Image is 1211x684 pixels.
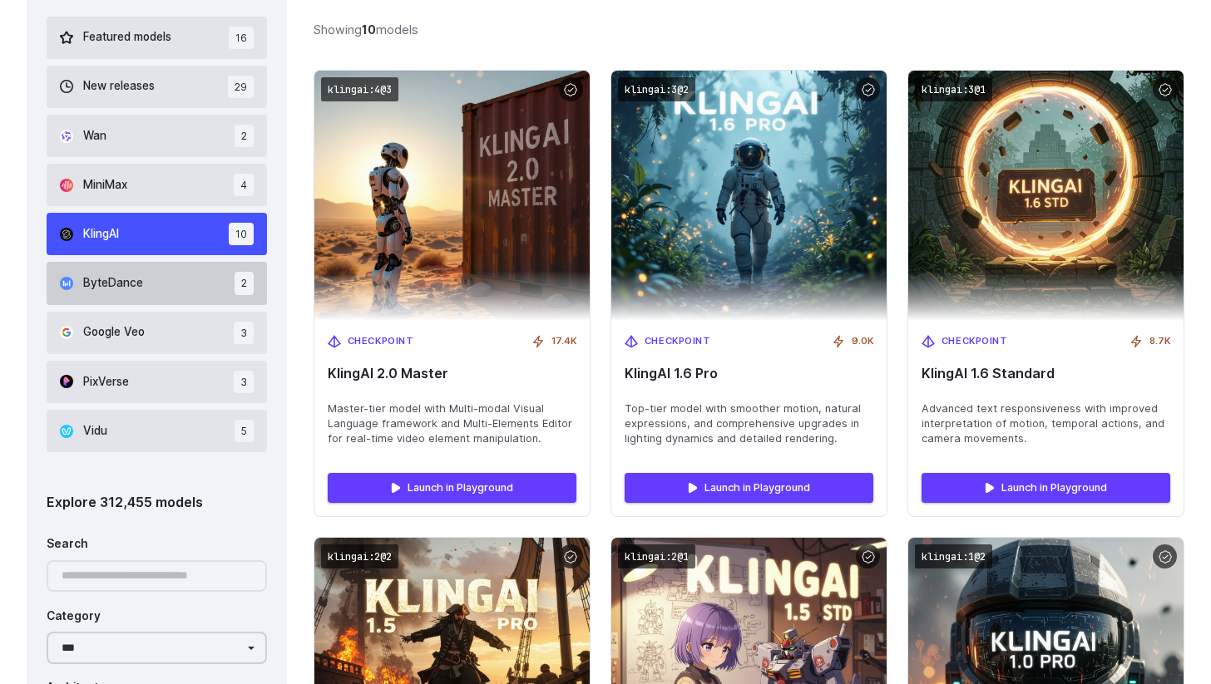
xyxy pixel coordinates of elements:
[83,373,129,391] span: PixVerse
[235,272,254,294] span: 2
[348,334,414,349] span: Checkpoint
[321,544,398,568] code: klingai:2@2
[321,77,398,101] code: klingai:4@3
[625,473,873,503] a: Launch in Playground
[551,334,576,349] span: 17.4K
[915,544,992,568] code: klingai:1@2
[645,334,711,349] span: Checkpoint
[47,361,267,403] button: PixVerse 3
[618,544,695,568] code: klingai:2@1
[83,127,106,145] span: Wan
[83,28,171,47] span: Featured models
[47,213,267,255] button: KlingAI 10
[83,274,143,293] span: ByteDance
[83,77,155,96] span: New releases
[915,77,992,101] code: klingai:3@1
[229,223,254,245] span: 10
[47,115,267,157] button: Wan 2
[618,77,695,101] code: klingai:3@2
[922,473,1170,503] a: Launch in Playground
[922,401,1170,446] span: Advanced text responsiveness with improved interpretation of motion, temporal actions, and camera...
[314,20,418,39] div: Showing models
[922,366,1170,381] span: KlingAI 1.6 Standard
[314,71,590,321] img: KlingAI 2.0 Master
[228,76,254,98] span: 29
[234,371,254,393] span: 3
[625,401,873,446] span: Top-tier model with smoother motion, natural expressions, and comprehensive upgrades in lighting ...
[328,366,576,381] span: KlingAI 2.0 Master
[47,262,267,304] button: ByteDance 2
[83,176,127,194] span: MiniMax
[47,632,267,664] select: Category
[47,410,267,452] button: Vidu 5
[229,27,254,49] span: 16
[83,422,107,440] span: Vidu
[1149,334,1170,349] span: 8.7K
[234,174,254,196] span: 4
[83,225,119,244] span: KlingAI
[328,473,576,503] a: Launch in Playground
[362,22,376,37] strong: 10
[47,492,267,514] div: Explore 312,455 models
[83,323,145,342] span: Google Veo
[47,312,267,354] button: Google Veo 3
[852,334,873,349] span: 9.0K
[942,334,1008,349] span: Checkpoint
[625,366,873,381] span: KlingAI 1.6 Pro
[47,535,88,554] label: Search
[234,322,254,344] span: 3
[328,401,576,446] span: Master-tier model with Multi-modal Visual Language framework and Multi-Elements Editor for real-t...
[611,71,887,321] img: KlingAI 1.6 Pro
[47,164,267,206] button: MiniMax 4
[908,71,1184,321] img: KlingAI 1.6 Standard
[47,608,101,626] label: Category
[47,17,267,59] button: Featured models 16
[235,420,254,442] span: 5
[235,125,254,147] span: 2
[47,66,267,108] button: New releases 29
